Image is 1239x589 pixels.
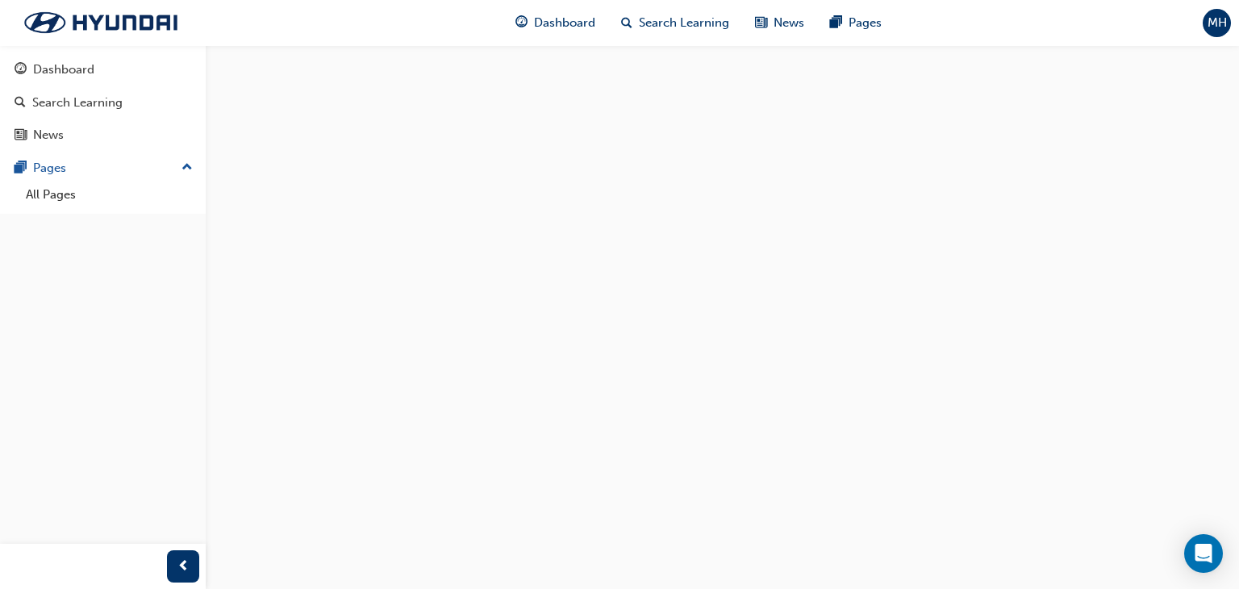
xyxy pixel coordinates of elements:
[6,52,199,153] button: DashboardSearch LearningNews
[8,6,194,40] img: Trak
[33,126,64,144] div: News
[1208,14,1227,32] span: MH
[817,6,895,40] a: pages-iconPages
[6,153,199,183] button: Pages
[15,128,27,143] span: news-icon
[515,13,528,33] span: guage-icon
[15,161,27,176] span: pages-icon
[33,159,66,178] div: Pages
[33,61,94,79] div: Dashboard
[639,14,729,32] span: Search Learning
[774,14,804,32] span: News
[608,6,742,40] a: search-iconSearch Learning
[1203,9,1231,37] button: MH
[830,13,842,33] span: pages-icon
[621,13,632,33] span: search-icon
[755,13,767,33] span: news-icon
[503,6,608,40] a: guage-iconDashboard
[32,94,123,112] div: Search Learning
[15,63,27,77] span: guage-icon
[177,557,190,577] span: prev-icon
[6,55,199,85] a: Dashboard
[181,157,193,178] span: up-icon
[6,120,199,150] a: News
[15,96,26,111] span: search-icon
[534,14,595,32] span: Dashboard
[6,88,199,118] a: Search Learning
[1184,534,1223,573] div: Open Intercom Messenger
[849,14,882,32] span: Pages
[742,6,817,40] a: news-iconNews
[19,182,199,207] a: All Pages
